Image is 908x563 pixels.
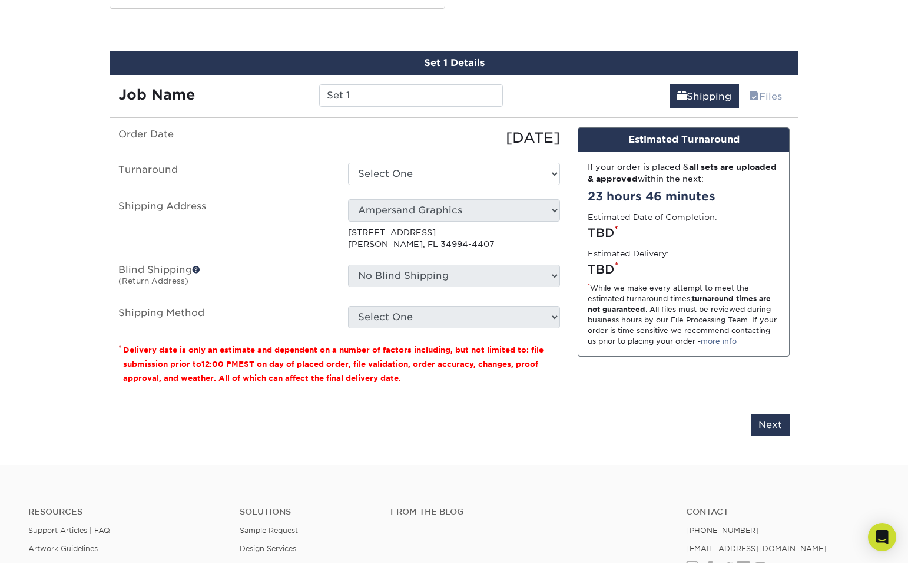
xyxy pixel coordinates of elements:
a: Support Articles | FAQ [28,526,110,535]
label: Turnaround [110,163,339,185]
p: [STREET_ADDRESS] [PERSON_NAME], FL 34994-4407 [348,226,560,251]
label: Shipping Method [110,306,339,328]
div: 23 hours 46 minutes [588,187,780,205]
div: If your order is placed & within the next: [588,161,780,185]
h4: From the Blog [390,507,654,517]
a: Sample Request [240,526,298,535]
strong: turnaround times are not guaranteed [588,294,771,314]
div: Set 1 Details [110,51,798,75]
h4: Resources [28,507,222,517]
label: Order Date [110,127,339,149]
a: Design Services [240,544,296,553]
strong: Job Name [118,86,195,103]
a: Files [742,84,790,108]
small: (Return Address) [118,276,188,285]
a: [PHONE_NUMBER] [686,526,759,535]
input: Next [751,414,790,436]
div: TBD [588,224,780,242]
span: shipping [677,91,687,102]
span: 12:00 PM [201,360,238,368]
label: Estimated Delivery: [588,248,669,259]
label: Shipping Address [110,199,339,251]
a: Shipping [670,84,739,108]
a: Artwork Guidelines [28,544,98,553]
div: TBD [588,261,780,278]
div: While we make every attempt to meet the estimated turnaround times; . All files must be reviewed ... [588,283,780,347]
input: Enter a job name [319,84,502,107]
a: Contact [686,507,880,517]
label: Estimated Date of Completion: [588,211,717,223]
a: [EMAIL_ADDRESS][DOMAIN_NAME] [686,544,827,553]
div: Open Intercom Messenger [868,523,896,551]
div: [DATE] [339,127,569,149]
div: Estimated Turnaround [578,128,789,152]
a: more info [701,337,737,345]
h4: Solutions [240,507,373,517]
span: files [750,91,759,102]
small: Delivery date is only an estimate and dependent on a number of factors including, but not limited... [123,345,544,383]
label: Blind Shipping [110,265,339,292]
